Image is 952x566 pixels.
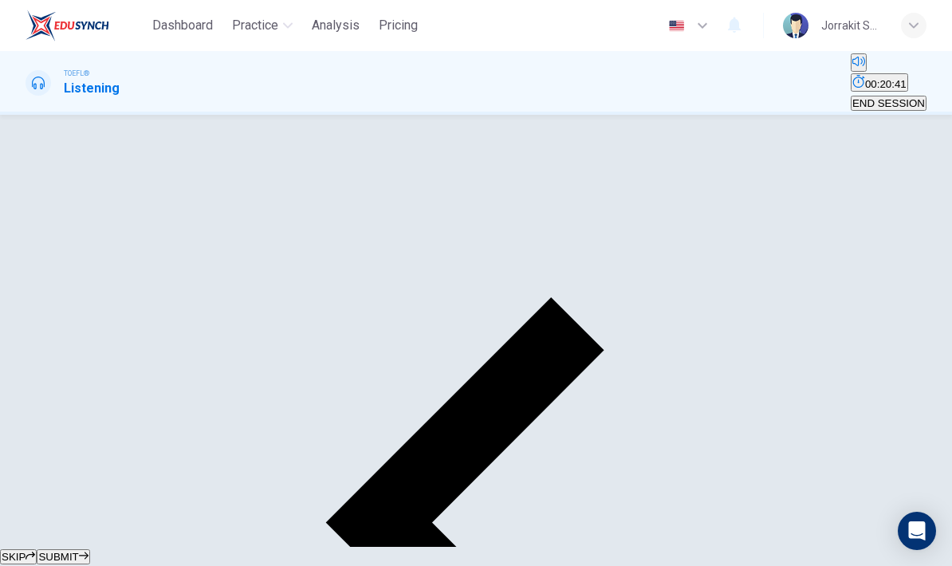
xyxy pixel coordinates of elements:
[783,13,808,38] img: Profile picture
[821,16,882,35] div: Jorrakit Sarnnok
[26,10,109,41] img: EduSynch logo
[372,11,424,40] button: Pricing
[865,78,907,90] span: 00:20:41
[226,11,299,40] button: Practice
[232,16,278,35] span: Practice
[851,73,908,92] button: 00:20:41
[2,551,26,563] span: SKIP
[851,96,926,111] button: END SESSION
[898,512,936,550] div: Open Intercom Messenger
[851,73,926,93] div: Hide
[312,16,360,35] span: Analysis
[851,53,926,73] div: Mute
[379,16,418,35] span: Pricing
[152,16,213,35] span: Dashboard
[64,68,89,79] span: TOEFL®
[26,10,146,41] a: EduSynch logo
[305,11,366,40] button: Analysis
[37,549,89,564] button: SUBMIT
[64,79,120,98] h1: Listening
[667,20,686,32] img: en
[146,11,219,40] button: Dashboard
[852,97,925,109] span: END SESSION
[38,551,78,563] span: SUBMIT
